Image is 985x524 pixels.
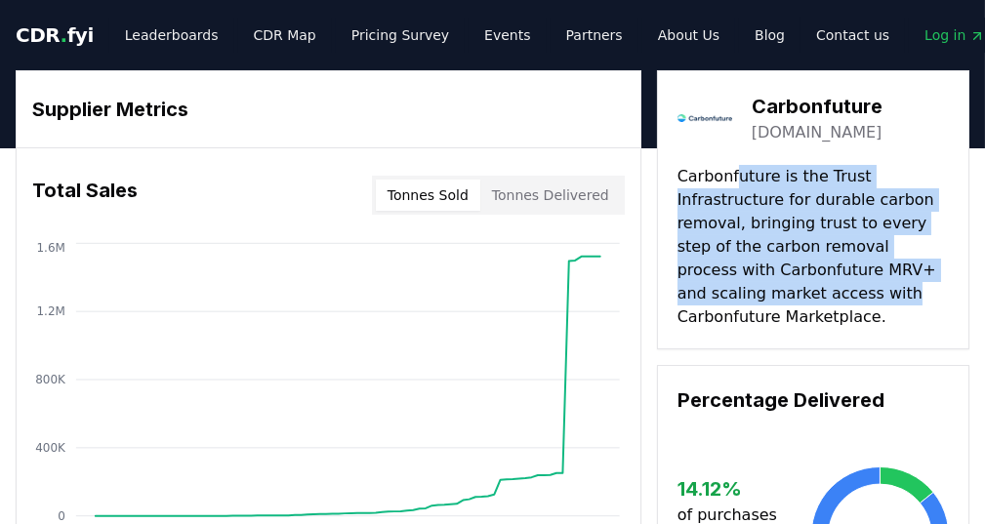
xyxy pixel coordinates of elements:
span: CDR fyi [16,23,94,47]
a: Blog [739,18,800,53]
a: CDR Map [238,18,332,53]
a: CDR.fyi [16,21,94,49]
a: About Us [642,18,735,53]
span: Log in [924,25,985,45]
h3: Carbonfuture [752,92,882,121]
tspan: 0 [58,509,65,523]
tspan: 1.6M [37,241,65,255]
button: Tonnes Sold [376,180,480,211]
p: Carbonfuture is the Trust Infrastructure for durable carbon removal, bringing trust to every step... [677,165,949,329]
a: Contact us [800,18,905,53]
a: Partners [551,18,638,53]
a: Leaderboards [109,18,234,53]
a: Pricing Survey [336,18,465,53]
h3: 14.12 % [677,474,811,504]
span: . [61,23,67,47]
h3: Total Sales [32,176,138,215]
h3: Supplier Metrics [32,95,625,124]
img: Carbonfuture-logo [677,91,732,145]
button: Tonnes Delivered [480,180,621,211]
tspan: 800K [35,373,66,386]
tspan: 400K [35,441,66,455]
h3: Percentage Delivered [677,385,949,415]
tspan: 1.2M [37,304,65,318]
a: [DOMAIN_NAME] [752,121,882,144]
nav: Main [109,18,800,53]
a: Events [469,18,546,53]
